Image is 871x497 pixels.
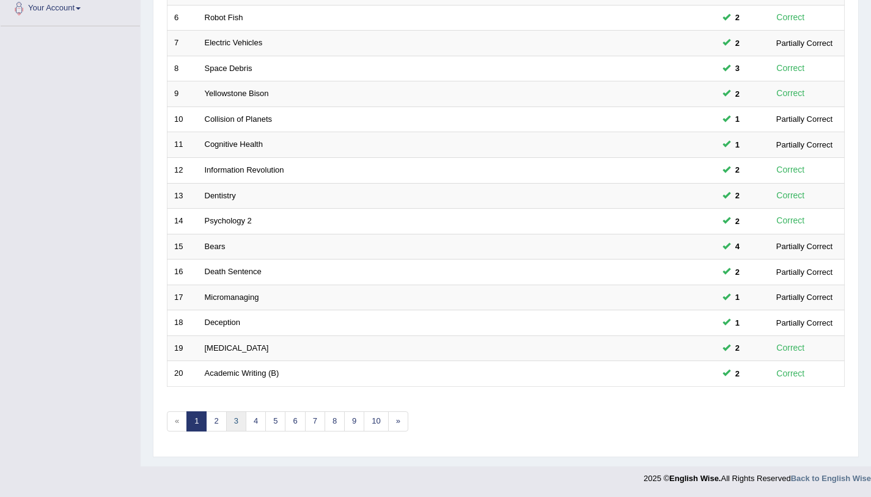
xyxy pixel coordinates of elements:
span: You can still take this question [730,62,744,75]
a: Cognitive Health [205,140,263,149]
span: You can still take this question [730,138,744,151]
div: Correct [771,10,810,24]
td: 19 [167,335,198,361]
a: 10 [364,411,388,432]
div: Partially Correct [771,113,837,125]
td: 9 [167,81,198,107]
td: 15 [167,234,198,260]
span: You can still take this question [730,37,744,50]
div: Partially Correct [771,37,837,50]
a: Psychology 2 [205,216,252,225]
div: Correct [771,163,810,177]
span: You can still take this question [730,189,744,202]
a: Death Sentence [205,267,262,276]
div: Partially Correct [771,316,837,329]
a: [MEDICAL_DATA] [205,343,269,353]
div: Partially Correct [771,291,837,304]
div: Correct [771,86,810,100]
td: 20 [167,361,198,387]
span: You can still take this question [730,316,744,329]
td: 10 [167,106,198,132]
a: Collision of Planets [205,114,273,124]
a: 6 [285,411,305,432]
a: 3 [226,411,246,432]
div: Partially Correct [771,240,837,253]
span: You can still take this question [730,163,744,176]
a: » [388,411,408,432]
span: You can still take this question [730,367,744,380]
a: Space Debris [205,64,252,73]
span: You can still take this question [730,342,744,354]
a: Robot Fish [205,13,243,22]
a: Electric Vehicles [205,38,263,47]
span: You can still take this question [730,215,744,228]
a: 1 [186,411,207,432]
a: Bears [205,242,226,251]
span: « [167,411,187,432]
a: Information Revolution [205,165,284,174]
a: 5 [265,411,285,432]
span: You can still take this question [730,266,744,278]
td: 8 [167,56,198,81]
a: 8 [325,411,345,432]
a: Deception [205,318,241,327]
span: You can still take this question [730,11,744,24]
strong: English Wise. [669,474,721,483]
td: 17 [167,285,198,310]
a: 2 [206,411,226,432]
div: Correct [771,367,810,381]
div: 2025 © All Rights Reserved [644,466,871,484]
a: Yellowstone Bison [205,89,269,98]
div: Correct [771,341,810,355]
span: You can still take this question [730,291,744,304]
td: 6 [167,5,198,31]
span: You can still take this question [730,113,744,125]
div: Partially Correct [771,266,837,278]
td: 11 [167,132,198,158]
td: 16 [167,260,198,285]
span: You can still take this question [730,240,744,253]
a: 4 [246,411,266,432]
div: Correct [771,189,810,203]
td: 13 [167,183,198,209]
td: 7 [167,31,198,56]
a: 9 [344,411,364,432]
a: Academic Writing (B) [205,368,279,378]
span: You can still take this question [730,88,744,100]
a: Back to English Wise [791,474,871,483]
td: 14 [167,209,198,234]
div: Correct [771,61,810,75]
a: 7 [305,411,325,432]
a: Dentistry [205,191,236,200]
td: 18 [167,310,198,336]
a: Micromanaging [205,293,259,302]
div: Correct [771,214,810,228]
div: Partially Correct [771,138,837,151]
td: 12 [167,157,198,183]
